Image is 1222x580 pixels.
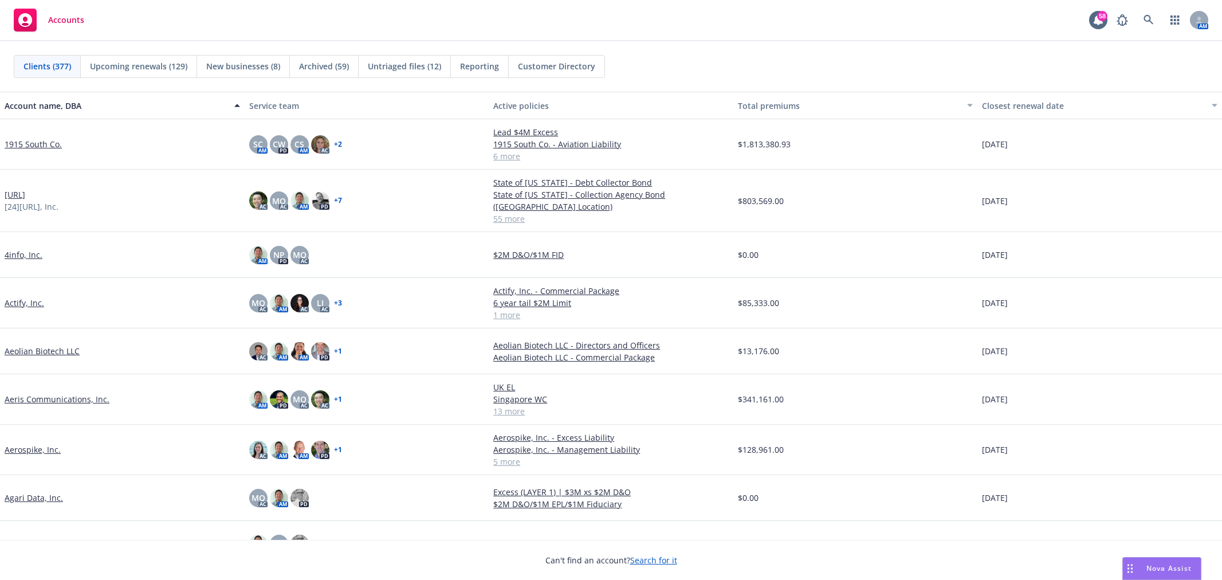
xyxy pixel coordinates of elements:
a: + 1 [334,446,342,453]
span: $803,569.00 [738,195,784,207]
span: MQ [252,297,265,309]
span: CW [273,138,285,150]
span: MQ [252,492,265,504]
div: Active policies [493,100,729,112]
span: Clients (377) [23,60,71,72]
a: Agari Data, Inc. [5,492,63,504]
img: photo [249,246,268,264]
img: photo [290,294,309,312]
a: [URL] [5,189,25,201]
a: UK EL [493,381,729,393]
a: Report a Bug [1111,9,1134,32]
span: Archived (59) [299,60,349,72]
span: New businesses (8) [206,60,280,72]
span: $341,161.00 [738,393,784,405]
span: [DATE] [982,444,1008,456]
span: [DATE] [982,195,1008,207]
span: Can't find an account? [545,554,677,566]
img: photo [290,441,309,459]
img: photo [290,535,309,553]
button: Nova Assist [1122,557,1201,580]
span: [DATE] [982,538,1008,550]
span: Customer Directory [518,60,595,72]
span: [DATE] [982,297,1008,309]
span: [DATE] [982,393,1008,405]
button: Service team [245,92,489,119]
a: Lead $4M Excess [493,126,729,138]
a: Switch app [1164,9,1186,32]
a: Aeris Communications, Inc. [5,393,109,405]
button: Closest renewal date [977,92,1222,119]
a: 55 more [493,213,729,225]
img: photo [311,191,329,210]
button: Total premiums [733,92,978,119]
div: Account name, DBA [5,100,227,112]
a: 13 more [493,405,729,417]
a: + 1 [334,396,342,403]
span: Upcoming renewals (129) [90,60,187,72]
span: [DATE] [982,249,1008,261]
img: photo [311,342,329,360]
span: Untriaged files (12) [368,60,441,72]
a: Aerospike, Inc. - Excess Liability [493,432,729,444]
img: photo [249,390,268,409]
img: photo [270,390,288,409]
img: photo [270,489,288,507]
img: photo [290,191,309,210]
a: Aeolian Biotech LLC - Directors and Officers [493,339,729,351]
a: Excess (LAYER 1) | $3M xs $2M D&O [493,486,729,498]
span: Reporting [460,60,499,72]
img: photo [270,441,288,459]
div: Closest renewal date [982,100,1205,112]
span: MQ [293,393,307,405]
span: $128,961.00 [738,444,784,456]
img: photo [290,489,309,507]
a: Search [1137,9,1160,32]
a: 1 more [493,309,729,321]
img: photo [249,191,268,210]
img: photo [270,294,288,312]
a: + 2 [334,141,342,148]
a: Accounts [9,4,89,36]
a: Actify, Inc. - Commercial Package [493,285,729,297]
a: 5 more [493,456,729,468]
span: [DATE] [982,345,1008,357]
span: $1,813,380.93 [738,138,791,150]
span: Nova Assist [1146,563,1192,573]
span: SC [253,138,263,150]
a: 1915 South Co. - Aviation Liability [493,138,729,150]
a: Agworld, Inc. [5,538,54,550]
a: $2M D&O/$1M FID [493,249,729,261]
a: Search for it [630,555,677,566]
span: Accounts [48,15,84,25]
a: + 3 [334,300,342,307]
img: photo [249,535,268,553]
span: NP [273,249,285,261]
img: photo [311,135,329,154]
a: + 1 [334,348,342,355]
a: $2M D&O/$1M EPL/$1M Fiduciary [493,498,729,510]
img: photo [290,342,309,360]
span: $0.00 [738,249,759,261]
a: State of [US_STATE] - Debt Collector Bond [493,177,729,189]
span: $0.00 [738,538,759,550]
img: photo [270,342,288,360]
span: $0.00 [738,492,759,504]
img: photo [249,342,268,360]
img: photo [311,441,329,459]
a: $1M D&O/$1M EPL/$1M FID [493,538,729,550]
a: Aeolian Biotech LLC [5,345,80,357]
a: Aerospike, Inc. - Management Liability [493,444,729,456]
span: MQ [293,249,307,261]
a: 4info, Inc. [5,249,42,261]
div: Total premiums [738,100,961,112]
div: Drag to move [1123,558,1137,579]
button: Active policies [489,92,733,119]
img: photo [249,441,268,459]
